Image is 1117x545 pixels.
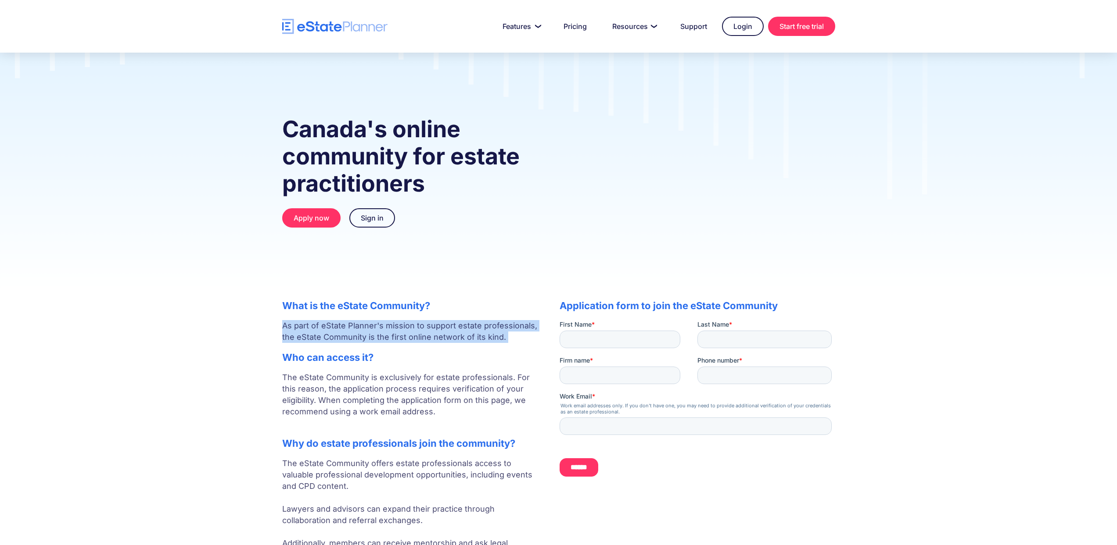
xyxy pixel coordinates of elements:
[553,18,597,35] a: Pricing
[282,438,542,449] h2: Why do estate professionals join the community?
[282,320,542,343] p: As part of eState Planner's mission to support estate professionals, the eState Community is the ...
[282,352,542,363] h2: Who can access it?
[282,19,388,34] a: home
[282,208,341,228] a: Apply now
[722,17,764,36] a: Login
[282,300,542,311] h2: What is the eState Community?
[282,372,542,429] p: The eState Community is exclusively for estate professionals. For this reason, the application pr...
[349,208,395,228] a: Sign in
[560,320,835,484] iframe: Form 0
[560,300,835,311] h2: Application form to join the eState Community
[602,18,665,35] a: Resources
[282,115,520,197] strong: Canada's online community for estate practitioners
[768,17,835,36] a: Start free trial
[670,18,718,35] a: Support
[492,18,549,35] a: Features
